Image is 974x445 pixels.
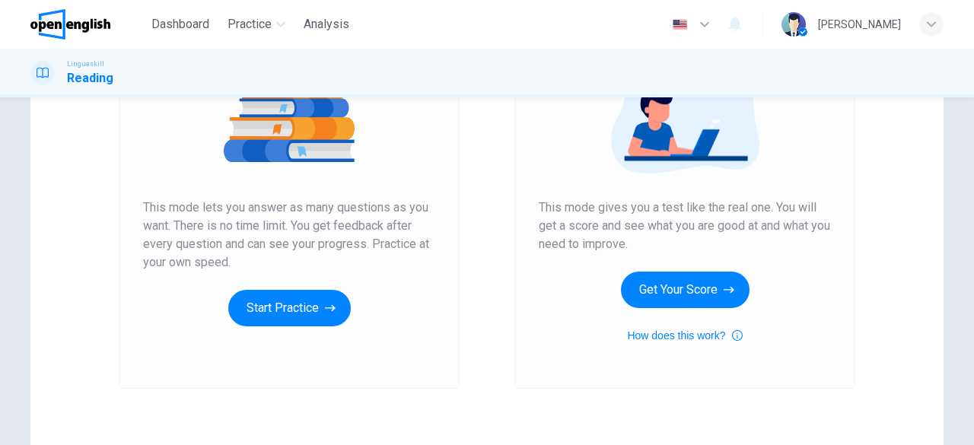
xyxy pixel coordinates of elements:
span: Analysis [304,15,349,33]
button: How does this work? [627,326,742,345]
span: Linguaskill [67,59,104,69]
h1: Reading [67,69,113,87]
span: Dashboard [151,15,209,33]
img: Profile picture [781,12,806,37]
span: Practice [228,15,272,33]
button: Practice [221,11,291,38]
img: en [670,19,689,30]
img: OpenEnglish logo [30,9,110,40]
span: This mode gives you a test like the real one. You will get a score and see what you are good at a... [539,199,831,253]
button: Start Practice [228,290,351,326]
button: Analysis [298,11,355,38]
button: Get Your Score [621,272,750,308]
span: This mode lets you answer as many questions as you want. There is no time limit. You get feedback... [143,199,435,272]
div: [PERSON_NAME] [818,15,901,33]
button: Dashboard [145,11,215,38]
a: OpenEnglish logo [30,9,145,40]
